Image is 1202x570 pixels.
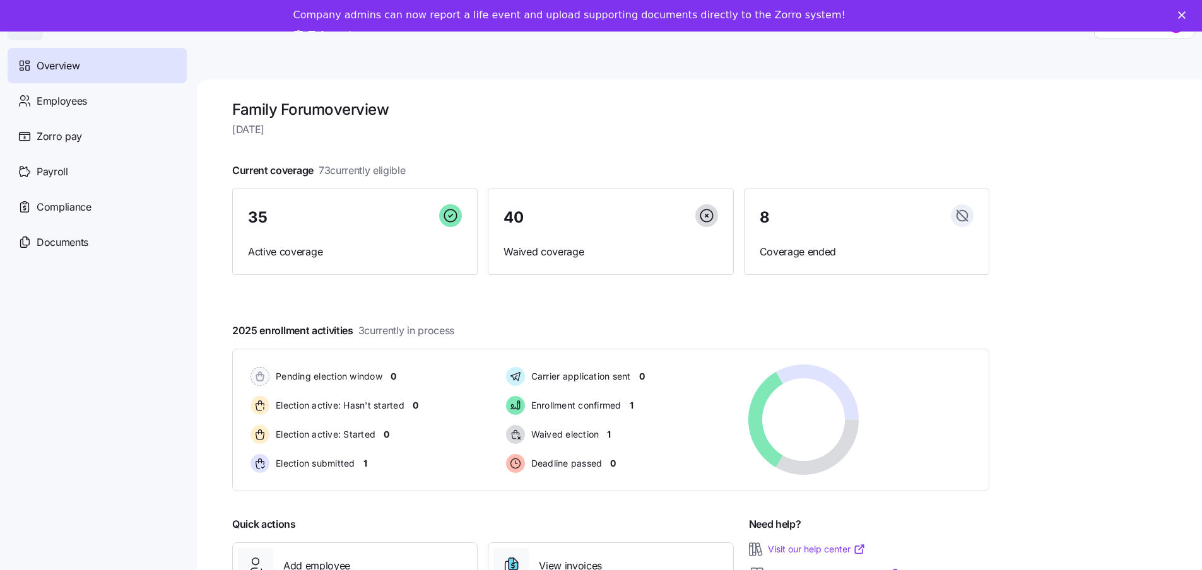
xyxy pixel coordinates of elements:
a: Payroll [8,154,187,189]
div: Company admins can now report a life event and upload supporting documents directly to the Zorro ... [293,9,846,21]
span: Quick actions [232,516,296,532]
span: Payroll [37,164,68,180]
span: Current coverage [232,163,406,178]
span: Election submitted [272,457,355,470]
span: 0 [610,457,616,470]
span: Need help? [749,516,801,532]
span: 0 [639,370,645,383]
a: Compliance [8,189,187,224]
span: 0 [391,370,396,383]
span: 40 [504,210,523,225]
span: Deadline passed [527,457,603,470]
span: Waived election [527,428,599,441]
a: Visit our help center [768,543,866,555]
a: Employees [8,83,187,119]
span: 1 [607,428,611,441]
span: Active coverage [248,244,462,260]
a: Take a tour [293,29,372,43]
span: 3 currently in process [358,323,454,339]
span: Zorro pay [37,129,82,144]
span: Documents [37,235,88,250]
span: 1 [630,399,633,412]
span: Election active: Hasn't started [272,399,404,412]
span: Enrollment confirmed [527,399,622,412]
a: Documents [8,224,187,260]
h1: Family Forum overview [232,100,989,119]
span: Waived coverage [504,244,717,260]
a: Overview [8,48,187,83]
span: Election active: Started [272,428,375,441]
span: 0 [413,399,418,412]
span: 0 [384,428,389,441]
span: 1 [363,457,367,470]
div: Close [1178,11,1191,19]
span: 8 [760,210,770,225]
span: Overview [37,58,80,74]
span: 2025 enrollment activities [232,323,454,339]
span: Employees [37,93,87,109]
span: 73 currently eligible [319,163,406,178]
span: Pending election window [272,370,382,383]
span: Compliance [37,199,91,215]
span: Coverage ended [760,244,974,260]
span: 35 [248,210,267,225]
span: Carrier application sent [527,370,631,383]
span: [DATE] [232,122,989,137]
a: Zorro pay [8,119,187,154]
